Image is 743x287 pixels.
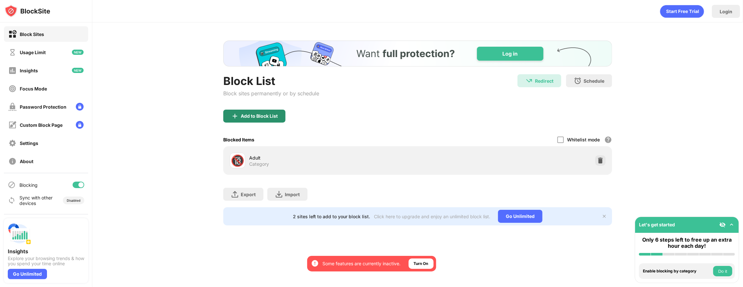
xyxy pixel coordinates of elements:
div: Blocking [19,182,38,188]
div: Add to Block List [241,114,278,119]
div: Custom Block Page [20,122,63,128]
div: Explore your browsing trends & how you spend your time online [8,256,84,266]
div: Insights [20,68,38,73]
div: Category [249,161,269,167]
div: Let's get started [639,222,675,227]
div: Go Unlimited [8,269,47,279]
img: eye-not-visible.svg [719,221,726,228]
div: Enable blocking by category [643,269,712,273]
div: Click here to upgrade and enjoy an unlimited block list. [374,214,490,219]
img: push-insights.svg [8,222,31,245]
div: Block List [223,74,319,88]
div: Focus Mode [20,86,47,91]
div: Disabled [67,198,80,202]
div: Blocked Items [223,137,254,142]
div: 2 sites left to add to your block list. [293,214,370,219]
div: Import [285,192,300,197]
div: 🔞 [231,154,244,167]
div: Settings [20,140,38,146]
div: animation [660,5,704,18]
img: lock-menu.svg [76,121,84,129]
img: insights-off.svg [8,66,17,75]
img: customize-block-page-off.svg [8,121,17,129]
div: Schedule [584,78,604,84]
div: About [20,159,33,164]
img: new-icon.svg [72,68,84,73]
div: Only 6 steps left to free up an extra hour each day! [639,237,735,249]
div: Usage Limit [20,50,46,55]
div: Login [720,9,732,14]
div: Password Protection [20,104,66,110]
div: Some features are currently inactive. [323,260,401,267]
img: block-on.svg [8,30,17,38]
img: blocking-icon.svg [8,181,16,189]
img: new-icon.svg [72,50,84,55]
img: omni-setup-toggle.svg [728,221,735,228]
div: Block Sites [20,31,44,37]
img: settings-off.svg [8,139,17,147]
img: error-circle-white.svg [311,259,319,267]
img: time-usage-off.svg [8,48,17,56]
img: sync-icon.svg [8,197,16,204]
div: Block sites permanently or by schedule [223,90,319,97]
img: x-button.svg [602,214,607,219]
img: lock-menu.svg [76,103,84,111]
div: Redirect [535,78,553,84]
div: Adult [249,154,418,161]
div: Insights [8,248,84,255]
div: Turn On [414,260,428,267]
img: password-protection-off.svg [8,103,17,111]
div: Go Unlimited [498,210,542,223]
div: Sync with other devices [19,195,53,206]
img: logo-blocksite.svg [5,5,50,18]
div: Whitelist mode [567,137,600,142]
div: Export [241,192,256,197]
button: Do it [713,266,732,276]
iframe: Banner [223,41,612,66]
img: about-off.svg [8,157,17,165]
img: focus-off.svg [8,85,17,93]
